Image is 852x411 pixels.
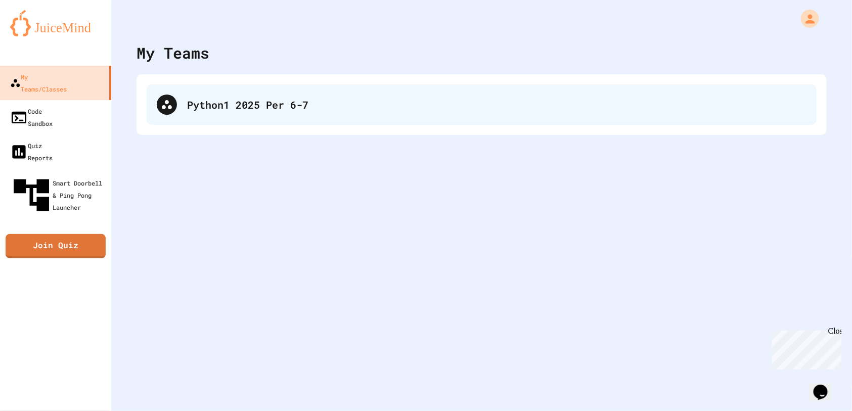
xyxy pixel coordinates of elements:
div: My Teams/Classes [10,71,67,95]
div: Python1 2025 Per 6-7 [147,84,817,125]
div: Code Sandbox [10,105,53,129]
div: Quiz Reports [10,140,53,164]
iframe: chat widget [810,371,842,401]
a: Join Quiz [6,234,106,258]
div: Python1 2025 Per 6-7 [187,97,806,112]
div: My Account [790,7,822,30]
div: My Teams [137,41,209,64]
iframe: chat widget [768,327,842,370]
img: logo-orange.svg [10,10,101,36]
div: Chat with us now!Close [4,4,70,64]
div: Smart Doorbell & Ping Pong Launcher [10,174,107,216]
